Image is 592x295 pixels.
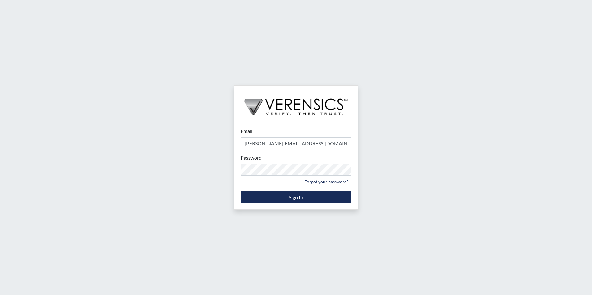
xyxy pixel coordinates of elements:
a: Forgot your password? [302,177,351,186]
label: Password [241,154,262,161]
input: Email [241,137,351,149]
img: logo-wide-black.2aad4157.png [234,86,358,122]
button: Sign In [241,191,351,203]
label: Email [241,127,252,135]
